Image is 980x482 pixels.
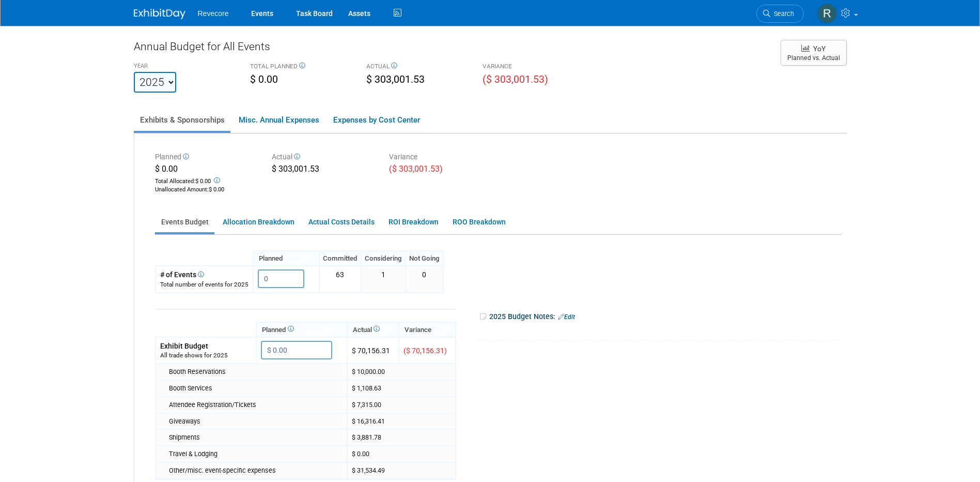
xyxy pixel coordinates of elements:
[327,109,426,131] a: Expenses by Cost Center
[406,266,443,292] td: 0
[483,73,548,85] span: ($ 303,001.53)
[781,40,847,66] button: YoY Planned vs. Actual
[272,163,374,177] div: $ 303,001.53
[169,433,343,442] div: Shipments
[347,364,456,380] td: $ 10,000.00
[155,212,214,232] a: Events Budget
[347,397,456,413] td: $ 7,315.00
[169,417,343,426] div: Giveaways
[169,400,343,410] div: Attendee Registration/Tickets
[403,347,447,355] span: ($ 70,156.31)
[361,251,406,266] th: Considering
[155,175,257,186] div: Total Allocated:
[347,429,456,446] td: $ 3,881.78
[160,351,252,360] div: All trade shows for 2025
[134,62,235,72] div: YEAR
[558,313,575,321] a: Edit
[319,251,361,266] th: Committed
[250,73,278,85] span: $ 0.00
[272,152,374,163] div: Actual
[195,178,211,185] span: $ 0.00
[169,367,343,376] div: Booth Reservations
[389,152,491,163] div: Variance
[347,322,399,337] th: Actual
[216,212,300,232] a: Allocation Breakdown
[347,413,456,430] td: $ 16,316.41
[389,164,443,174] span: ($ 303,001.53)
[134,9,185,19] img: ExhibitDay
[382,212,444,232] a: ROI Breakdown
[209,186,224,193] span: $ 0.00
[446,212,511,232] a: ROO Breakdown
[253,251,319,266] th: Planned
[347,380,456,397] td: $ 1,108.63
[155,164,178,174] span: $ 0.00
[817,4,837,23] img: Rachael Sires
[256,322,347,337] th: Planned
[479,309,841,325] div: 2025 Budget Notes:
[770,10,794,18] span: Search
[347,337,399,364] td: $ 70,156.31
[399,322,456,337] th: Variance
[366,62,467,72] div: ACTUAL
[366,73,425,85] span: $ 303,001.53
[483,62,583,72] div: VARIANCE
[756,5,804,23] a: Search
[813,44,826,53] span: YoY
[155,152,257,163] div: Planned
[155,186,257,194] div: :
[160,269,248,280] div: # of Events
[169,449,343,459] div: Travel & Lodging
[347,462,456,479] td: $ 31,534.49
[169,384,343,393] div: Booth Services
[347,446,456,462] td: $ 0.00
[160,280,248,289] div: Total number of events for 2025
[361,266,406,292] td: 1
[160,341,252,351] div: Exhibit Budget
[198,9,229,18] span: Revecore
[134,109,230,131] a: Exhibits & Sponsorships
[155,186,207,193] span: Unallocated Amount
[302,212,380,232] a: Actual Costs Details
[319,266,361,292] td: 63
[169,466,343,475] div: Other/misc. event-specific expenses
[134,39,770,59] div: Annual Budget for All Events
[250,62,351,72] div: TOTAL PLANNED
[232,109,325,131] a: Misc. Annual Expenses
[406,251,443,266] th: Not Going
